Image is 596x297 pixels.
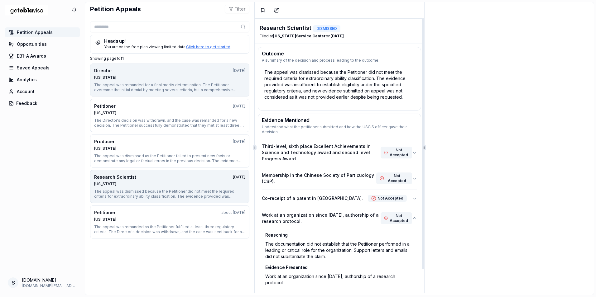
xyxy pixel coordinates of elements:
[94,75,245,80] div: [US_STATE]
[5,2,49,18] img: geteb1avisa logo
[262,125,417,134] p: Understand what the petitioner submitted and how the USCIS officer gave their decision.
[260,24,344,32] div: Research Scientist
[90,35,249,54] a: Heads up! You are on the free plan viewing limited data.Click here to get started
[262,118,417,123] h3: Evidence Mentioned
[12,279,15,286] span: s
[260,34,344,39] div: Filed at on
[94,68,112,74] div: Director
[233,68,245,73] div: [DATE]
[17,65,50,71] span: Saved Appeals
[381,212,412,224] div: Not Accepted
[5,2,49,18] a: Home Page
[221,210,245,215] div: about [DATE]
[186,45,230,49] a: Click here to get started
[5,63,80,73] a: Saved Appeals
[265,233,413,237] h3: Reasoning
[94,146,245,151] div: [US_STATE]
[5,87,80,97] a: Account
[94,224,245,234] div: The appeal was remanded as the Petitioner fulfilled at least three regulatory criteria. The Direc...
[5,98,80,108] button: Feedback
[262,51,417,56] h3: Outcome
[94,82,245,92] div: The appeal was remanded for a final merits determination. The Petitioner overcame the initial den...
[262,67,417,103] div: The appeal was dismissed because the Petitioner did not meet the required criteria for extraordin...
[17,41,47,47] span: Opportunities
[262,172,376,185] p: Membership in the Chinese Society of Particuology (CSP).
[94,153,245,163] div: The appeal was dismissed as the Petitioner failed to present new facts or demonstrate any legal o...
[90,64,249,97] button: Director[DATE][US_STATE]The appeal was remanded for a final merits determination. The Petitioner ...
[5,27,80,37] a: Petition Appeals
[22,283,77,288] span: [DOMAIN_NAME][EMAIL_ADDRESS][DOMAIN_NAME]
[381,147,412,158] div: Not Accepted
[262,138,417,167] button: Third-level, sixth place Excellent Achievements in Science and Technology award and second level ...
[90,99,249,132] button: Petitioner[DATE][US_STATE]The Director's decision was withdrawn, and the case was remanded for a ...
[90,170,249,203] button: Research Scientist[DATE][US_STATE]The appeal was dismissed because the Petitioner did not meet th...
[233,139,245,144] div: [DATE]
[5,51,80,61] a: EB1-A Awards
[94,139,115,145] div: Producer
[5,75,80,85] a: Analytics
[95,45,244,49] div: You are on the free plan viewing limited data.
[262,143,380,162] p: Third-level, sixth place Excellent Achievements in Science and Technology award and second level ...
[17,77,37,83] span: Analytics
[90,134,249,167] button: Producer[DATE][US_STATE]The appeal was dismissed as the Petitioner failed to present new facts or...
[94,111,245,115] div: [US_STATE]
[94,217,245,222] div: [US_STATE]
[265,265,413,270] h3: Evidence Presented
[233,175,245,180] div: [DATE]
[273,34,326,38] b: [US_STATE] Service Center
[94,189,245,199] div: The appeal was dismissed because the Petitioner did not meet the required criteria for extraordin...
[262,58,417,63] p: A summary of the decision and process leading to the outcome.
[5,275,80,291] button: Open your profile menu
[90,56,249,61] p: Showing page 1 of 1
[95,39,244,43] h5: Heads up!
[376,172,412,184] div: Not Accepted
[313,25,340,32] div: DISMISSED
[368,195,407,202] div: Not Accepted
[262,212,380,224] p: Work at an organization since [DATE], authorship of a research protocol.
[90,5,141,13] h1: Petition Appeals
[17,88,35,95] span: Account
[225,5,249,13] button: Filter
[94,174,136,180] div: Research Scientist
[330,34,344,38] b: [DATE]
[5,39,80,49] a: Opportunities
[262,167,417,190] button: Membership in the Chinese Society of Particuology (CSP).Not Accepted
[17,29,53,35] span: Petition Appeals
[262,195,363,201] p: Co-receipt of a patent in [GEOGRAPHIC_DATA].
[94,210,116,216] div: Petitioner
[233,104,245,109] div: [DATE]
[94,118,245,128] div: The Director's decision was withdrawn, and the case was remanded for a new decision. The Petition...
[263,271,415,288] div: Work at an organization since [DATE], authorship of a research protocol.
[263,239,415,262] div: The documentation did not establish that the Petitioner performed in a leading or critical role f...
[262,207,417,229] button: Work at an organization since [DATE], authorship of a research protocol.Not Accepted
[90,205,249,238] button: Petitionerabout [DATE][US_STATE]The appeal was remanded as the Petitioner fulfilled at least thre...
[17,53,46,59] span: EB1-A Awards
[22,277,77,283] span: [DOMAIN_NAME]
[94,103,116,109] div: Petitioner
[94,181,245,186] div: [US_STATE]
[262,190,417,207] button: Co-receipt of a patent in [GEOGRAPHIC_DATA].Not Accepted
[262,229,417,294] div: Work at an organization since [DATE], authorship of a research protocol.Not Accepted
